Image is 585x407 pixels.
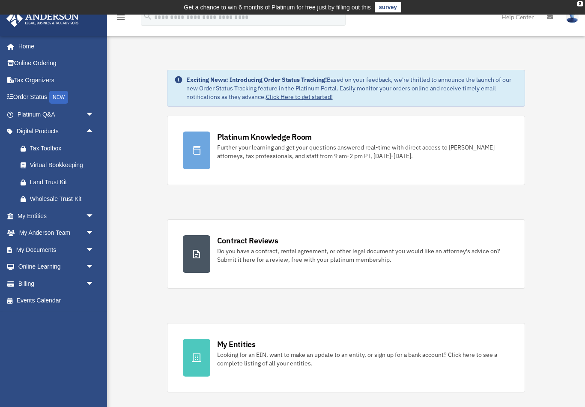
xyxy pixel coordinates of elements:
[49,91,68,104] div: NEW
[6,207,107,224] a: My Entitiesarrow_drop_down
[4,10,81,27] img: Anderson Advisors Platinum Portal
[6,275,107,292] a: Billingarrow_drop_down
[86,258,103,276] span: arrow_drop_down
[577,1,583,6] div: close
[86,275,103,293] span: arrow_drop_down
[6,292,107,309] a: Events Calendar
[6,55,107,72] a: Online Ordering
[266,93,333,101] a: Click Here to get started!
[86,224,103,242] span: arrow_drop_down
[167,323,525,392] a: My Entities Looking for an EIN, want to make an update to an entity, or sign up for a bank accoun...
[86,241,103,259] span: arrow_drop_down
[375,2,401,12] a: survey
[217,235,278,246] div: Contract Reviews
[6,72,107,89] a: Tax Organizers
[12,191,107,208] a: Wholesale Trust Kit
[12,174,107,191] a: Land Trust Kit
[86,207,103,225] span: arrow_drop_down
[86,123,103,141] span: arrow_drop_up
[217,132,312,142] div: Platinum Knowledge Room
[6,258,107,275] a: Online Learningarrow_drop_down
[86,106,103,123] span: arrow_drop_down
[12,157,107,174] a: Virtual Bookkeeping
[167,116,525,185] a: Platinum Knowledge Room Further your learning and get your questions answered real-time with dire...
[566,11,579,23] img: User Pic
[184,2,371,12] div: Get a chance to win 6 months of Platinum for free just by filling out this
[6,38,103,55] a: Home
[6,224,107,242] a: My Anderson Teamarrow_drop_down
[6,241,107,258] a: My Documentsarrow_drop_down
[116,12,126,22] i: menu
[6,123,107,140] a: Digital Productsarrow_drop_up
[217,143,510,160] div: Further your learning and get your questions answered real-time with direct access to [PERSON_NAM...
[186,76,327,84] strong: Exciting News: Introducing Order Status Tracking!
[6,106,107,123] a: Platinum Q&Aarrow_drop_down
[116,15,126,22] a: menu
[30,143,96,154] div: Tax Toolbox
[167,219,525,289] a: Contract Reviews Do you have a contract, rental agreement, or other legal document you would like...
[143,12,152,21] i: search
[217,247,510,264] div: Do you have a contract, rental agreement, or other legal document you would like an attorney's ad...
[30,160,96,171] div: Virtual Bookkeeping
[217,339,256,350] div: My Entities
[30,194,96,204] div: Wholesale Trust Kit
[30,177,96,188] div: Land Trust Kit
[186,75,518,101] div: Based on your feedback, we're thrilled to announce the launch of our new Order Status Tracking fe...
[217,350,510,368] div: Looking for an EIN, want to make an update to an entity, or sign up for a bank account? Click her...
[12,140,107,157] a: Tax Toolbox
[6,89,107,106] a: Order StatusNEW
